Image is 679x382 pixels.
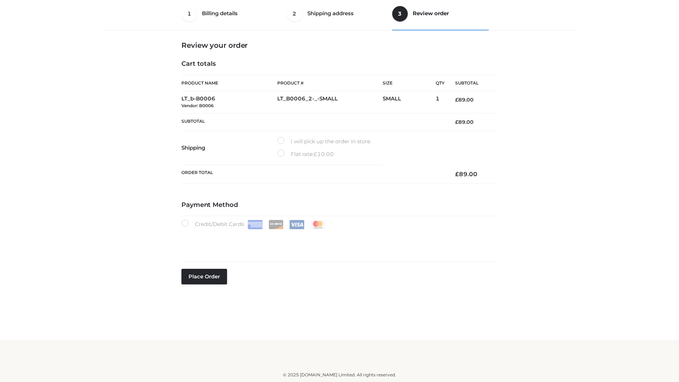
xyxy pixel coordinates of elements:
h4: Payment Method [181,201,498,209]
th: Order Total [181,165,445,184]
td: LT_b-B0006 [181,91,277,114]
td: SMALL [383,91,436,114]
img: Visa [289,220,304,229]
label: I will pick up the order in store. [277,137,371,146]
span: £ [455,170,459,178]
td: LT_B0006_2-_-SMALL [277,91,383,114]
th: Qty [436,75,445,91]
div: © 2025 [DOMAIN_NAME] Limited. All rights reserved. [105,371,574,378]
span: £ [314,151,317,157]
bdi: 10.00 [314,151,334,157]
th: Subtotal [445,75,498,91]
th: Shipping [181,131,277,165]
th: Product Name [181,75,277,91]
button: Place order [181,269,227,284]
small: Vendor: B0006 [181,103,214,108]
bdi: 89.00 [455,97,474,103]
img: Amex [248,220,263,229]
label: Credit/Debit Cards [181,220,326,229]
th: Subtotal [181,113,445,131]
th: Product # [277,75,383,91]
th: Size [383,75,432,91]
img: Mastercard [310,220,325,229]
bdi: 89.00 [455,170,477,178]
td: 1 [436,91,445,114]
h3: Review your order [181,41,498,50]
img: Discover [268,220,284,229]
h4: Cart totals [181,60,498,68]
iframe: Secure payment input frame [180,228,496,254]
label: Flat rate: [277,150,334,159]
span: £ [455,119,458,125]
bdi: 89.00 [455,119,474,125]
span: £ [455,97,458,103]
